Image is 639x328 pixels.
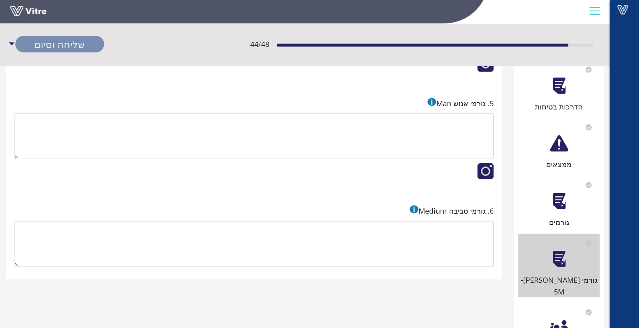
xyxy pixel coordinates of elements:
div: ממצאים [518,159,600,170]
div: גורמי [PERSON_NAME]- 5M [518,274,600,297]
span: caret-down [8,36,15,53]
div: גורמים [518,217,600,228]
div: הדרכות בטיחות [518,101,600,112]
span: 44 / 48 [250,38,269,50]
span: 6. גורמי סביבה Medium [419,205,494,217]
span: 5. גורמי אנוש Man [436,98,494,109]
